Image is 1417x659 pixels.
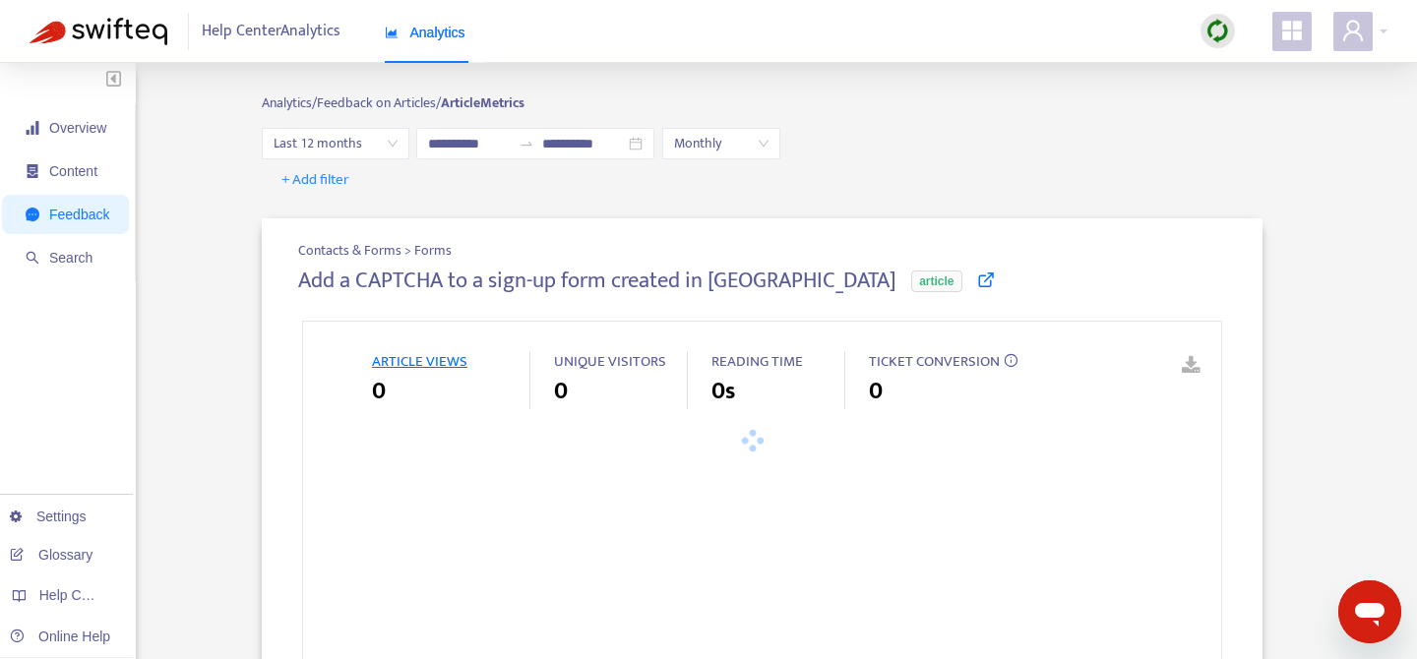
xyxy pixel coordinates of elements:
span: TICKET CONVERSION [869,349,1000,374]
span: Content [49,163,97,179]
span: UNIQUE VISITORS [554,349,666,374]
span: Last 12 months [274,129,398,158]
span: article [911,270,961,292]
span: user [1341,19,1365,42]
img: Swifteq [30,18,167,45]
button: + Add filter [267,164,364,196]
a: Settings [10,509,87,524]
h4: Add a CAPTCHA to a sign-up form created in [GEOGRAPHIC_DATA] [298,268,896,294]
span: area-chart [385,26,399,39]
a: Glossary [10,547,92,563]
span: Analytics/ Feedback on Articles/ [262,91,441,114]
span: Contacts & Forms [298,239,404,262]
span: signal [26,121,39,135]
a: Online Help [10,629,110,644]
span: 0s [711,374,735,409]
span: message [26,208,39,221]
span: Analytics [385,25,465,40]
span: 0 [869,374,883,409]
iframe: Button to launch messaging window [1338,580,1401,643]
span: to [519,136,534,151]
span: READING TIME [711,349,803,374]
span: > [404,239,414,262]
span: swap-right [519,136,534,151]
span: ARTICLE VIEWS [372,349,467,374]
span: container [26,164,39,178]
strong: Article Metrics [441,91,524,114]
span: search [26,251,39,265]
span: Monthly [674,129,769,158]
img: sync.dc5367851b00ba804db3.png [1205,19,1230,43]
span: appstore [1280,19,1304,42]
span: Help Centers [39,587,120,603]
span: Forms [414,240,452,261]
span: Help Center Analytics [202,13,340,50]
span: Feedback [49,207,109,222]
span: 0 [372,374,386,409]
span: + Add filter [281,168,349,192]
span: Overview [49,120,106,136]
span: 0 [554,374,568,409]
span: Search [49,250,92,266]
